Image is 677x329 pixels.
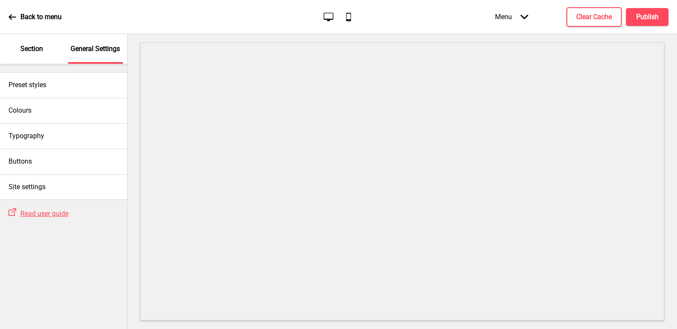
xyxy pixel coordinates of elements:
p: Section [20,44,43,54]
h4: Buttons [9,157,32,166]
h4: Clear Cache [576,12,612,22]
button: Publish [626,8,668,26]
h4: Publish [636,12,659,22]
div: Menu [486,4,537,29]
h4: Site settings [9,182,46,192]
h4: Typography [9,131,44,141]
h4: Colours [9,106,31,115]
a: Read user guide [16,210,68,218]
p: General Settings [71,44,120,54]
a: Back to menu [9,6,62,28]
p: Back to menu [20,12,62,22]
h4: Preset styles [9,80,46,90]
button: Clear Cache [566,7,622,27]
span: Read user guide [20,210,68,218]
